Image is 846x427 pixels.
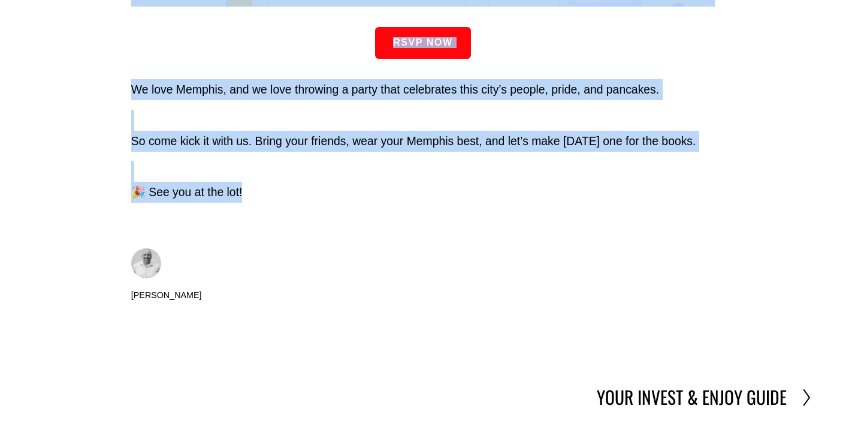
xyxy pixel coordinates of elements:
[131,110,715,152] p: So come kick it with us. Bring your friends, wear your Memphis best, and let’s make [DATE] one fo...
[131,79,715,100] p: We love Memphis, and we love throwing a party that celebrates this city’s people, pride, and panc...
[131,239,202,303] a: [PERSON_NAME]
[131,161,715,203] p: 🎉 See you at the lot!
[597,388,812,407] a: Your Invest & Enjoy Guide
[597,389,787,407] h2: Your Invest & Enjoy Guide
[375,27,471,59] a: RSVP NOW
[131,288,202,303] span: [PERSON_NAME]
